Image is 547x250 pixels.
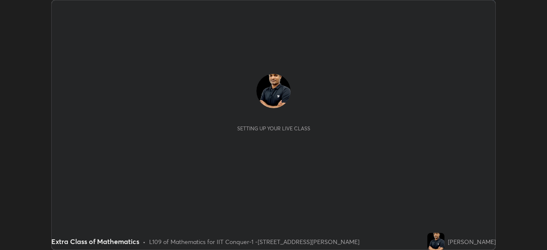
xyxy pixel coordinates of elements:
[237,125,310,132] div: Setting up your live class
[143,237,146,246] div: •
[448,237,496,246] div: [PERSON_NAME]
[149,237,359,246] div: L109 of Mathematics for IIT Conquer-1 -[STREET_ADDRESS][PERSON_NAME]
[256,74,291,108] img: 8ca78bc1ed99470c85a873089a613cb3.jpg
[427,233,444,250] img: 8ca78bc1ed99470c85a873089a613cb3.jpg
[51,236,139,247] div: Extra Class of Mathematics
